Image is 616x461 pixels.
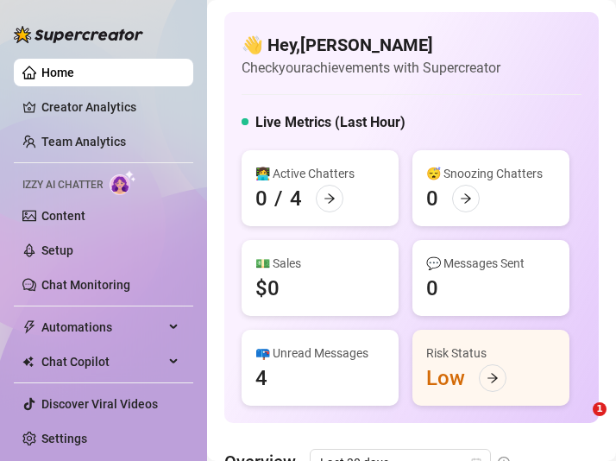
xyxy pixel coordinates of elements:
span: arrow-right [460,193,472,205]
div: 😴 Snoozing Chatters [426,164,556,183]
div: 💬 Messages Sent [426,254,556,273]
span: arrow-right [324,193,336,205]
img: Chat Copilot [22,356,34,368]
div: 0 [426,185,438,212]
div: 4 [290,185,302,212]
span: thunderbolt [22,320,36,334]
div: $0 [255,275,280,302]
span: Chat Copilot [41,348,164,376]
h5: Live Metrics (Last Hour) [255,112,405,133]
div: 0 [255,185,267,212]
a: Content [41,209,85,223]
a: Discover Viral Videos [41,397,158,411]
h4: 👋 Hey, [PERSON_NAME] [242,33,500,57]
div: 👩‍💻 Active Chatters [255,164,385,183]
div: 💵 Sales [255,254,385,273]
span: arrow-right [487,372,499,384]
a: Creator Analytics [41,93,179,121]
div: 0 [426,275,438,302]
span: Automations [41,313,164,341]
div: 4 [255,364,267,392]
a: Team Analytics [41,135,126,148]
img: logo-BBDzfeDw.svg [14,26,143,43]
a: Setup [41,243,73,257]
a: Settings [41,432,87,445]
div: 📪 Unread Messages [255,344,385,363]
div: Risk Status [426,344,556,363]
a: Chat Monitoring [41,278,130,292]
span: 1 [593,402,607,416]
span: Izzy AI Chatter [22,177,103,193]
iframe: Intercom live chat [557,402,599,444]
article: Check your achievements with Supercreator [242,57,500,79]
img: AI Chatter [110,170,136,195]
a: Home [41,66,74,79]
